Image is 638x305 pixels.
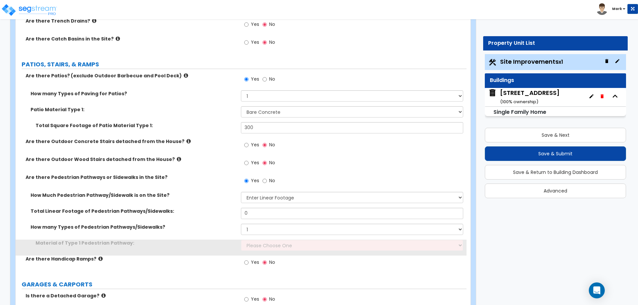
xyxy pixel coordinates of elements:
[22,280,467,289] label: GARAGES & CARPORTS
[490,77,621,84] div: Buildings
[251,39,259,45] span: Yes
[251,259,259,266] span: Yes
[244,21,249,28] input: Yes
[263,259,267,266] input: No
[184,73,188,78] i: click for more info!
[488,89,497,97] img: building.svg
[31,224,236,230] label: How many Types of Pedestrian Pathways/Sidewalks?
[36,240,236,246] label: Material of Type 1 Pedestrian Pathway:
[31,192,236,198] label: How Much Pedestrian Pathway/Sidewalk is on the Site?
[500,99,538,105] small: ( 100 % ownership)
[26,292,236,299] label: Is there a Detached Garage?
[596,3,608,15] img: avatar.png
[101,293,106,298] i: click for more info!
[269,76,275,82] span: No
[269,159,275,166] span: No
[26,256,236,262] label: Are there Handicap Ramps?
[269,141,275,148] span: No
[269,259,275,266] span: No
[485,128,626,142] button: Save & Next
[244,39,249,46] input: Yes
[244,296,249,303] input: Yes
[251,21,259,28] span: Yes
[244,177,249,185] input: Yes
[488,58,497,67] img: Construction.png
[186,139,191,144] i: click for more info!
[251,177,259,184] span: Yes
[488,39,623,47] div: Property Unit List
[31,90,236,97] label: How many Types of Paving for Patios?
[263,39,267,46] input: No
[269,177,275,184] span: No
[559,58,563,65] small: x1
[251,159,259,166] span: Yes
[26,18,236,24] label: Are there Trench Drains?
[36,122,236,129] label: Total Square Footage of Patio Material Type 1:
[244,259,249,266] input: Yes
[251,141,259,148] span: Yes
[485,184,626,198] button: Advanced
[31,106,236,113] label: Patio Material Type 1:
[485,165,626,180] button: Save & Return to Building Dashboard
[488,89,560,106] span: 1091 Lynmoor Dr
[251,296,259,302] span: Yes
[244,141,249,149] input: Yes
[485,146,626,161] button: Save & Submit
[263,141,267,149] input: No
[31,208,236,214] label: Total Linear Footage of Pedestrian Pathways/Sidewalks:
[177,157,181,162] i: click for more info!
[263,159,267,167] input: No
[589,282,605,298] div: Open Intercom Messenger
[26,156,236,163] label: Are there Outdoor Wood Stairs detached from the House?
[251,76,259,82] span: Yes
[263,177,267,185] input: No
[269,21,275,28] span: No
[493,108,546,116] small: Single Family Home
[116,36,120,41] i: click for more info!
[98,256,103,261] i: click for more info!
[1,3,57,17] img: logo_pro_r.png
[263,76,267,83] input: No
[244,159,249,167] input: Yes
[500,89,560,106] div: [STREET_ADDRESS]
[22,60,467,69] label: PATIOS, STAIRS, & RAMPS
[263,296,267,303] input: No
[244,76,249,83] input: Yes
[263,21,267,28] input: No
[26,138,236,145] label: Are there Outdoor Concrete Stairs detached from the House?
[269,39,275,45] span: No
[26,72,236,79] label: Are there Patios? (exclude Outdoor Barbecue and Pool Deck)
[26,36,236,42] label: Are there Catch Basins in the Site?
[500,57,563,66] span: Site Improvements
[92,18,96,23] i: click for more info!
[612,6,622,11] b: Mark
[269,296,275,302] span: No
[26,174,236,181] label: Are there Pedestrian Pathways or Sidewalks in the Site?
